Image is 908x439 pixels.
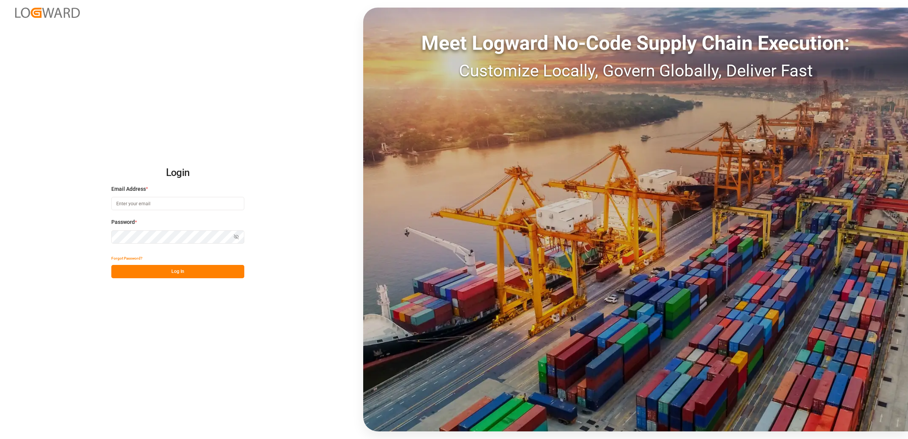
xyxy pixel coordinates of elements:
img: Logward_new_orange.png [15,8,80,18]
h2: Login [111,161,244,185]
span: Email Address [111,185,146,193]
button: Forgot Password? [111,252,142,265]
button: Log In [111,265,244,278]
span: Password [111,218,135,226]
input: Enter your email [111,197,244,210]
div: Meet Logward No-Code Supply Chain Execution: [363,29,908,58]
div: Customize Locally, Govern Globally, Deliver Fast [363,58,908,83]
